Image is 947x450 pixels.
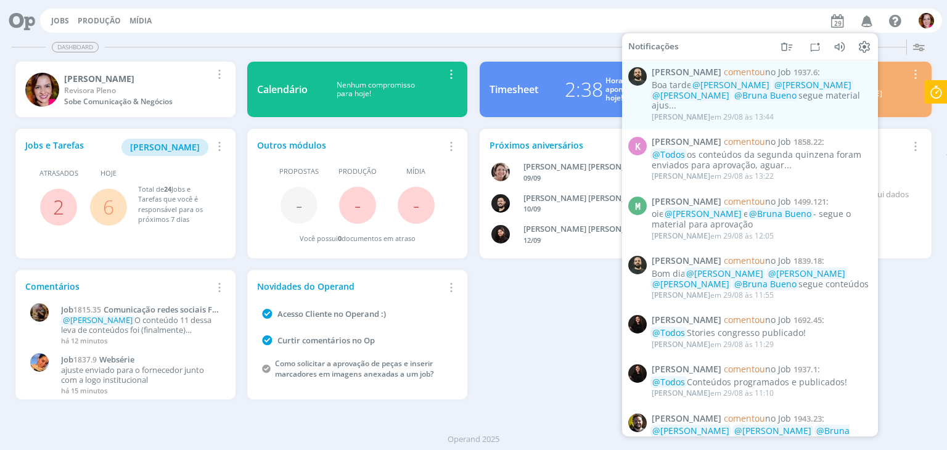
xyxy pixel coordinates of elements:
span: @[PERSON_NAME] [665,208,742,219]
p: O conteúdo 11 dessa leva de conteúdos foi (finalmente) aprovado pelo cliente. O conteúdo está [61,316,219,335]
img: C [628,413,647,432]
span: [PERSON_NAME] [652,315,721,325]
span: @Bruna Bueno [749,208,811,219]
span: [PERSON_NAME] [652,388,710,398]
a: [PERSON_NAME] [121,141,208,152]
div: Bom dia segue conteúdos [652,269,871,290]
img: B [919,13,934,28]
span: : [652,137,871,147]
div: Bruna Bueno [64,72,211,85]
span: [PERSON_NAME] [652,171,710,181]
span: comentou [724,255,765,266]
div: Boa tarde segue material ajus... [652,80,871,111]
span: @Todos [652,149,685,160]
div: oie e - segue o material para aprovação [652,209,871,230]
img: S [628,364,647,383]
span: 1839.18 [793,255,822,266]
a: Produção [78,15,121,26]
span: Notificações [628,41,679,52]
span: [PERSON_NAME] [652,290,710,300]
span: comentou [724,314,765,325]
span: Comunicação redes sociais FR redutor [61,304,217,325]
a: Job1815.35Comunicação redes sociais FR redutor [61,305,219,315]
span: - [296,192,302,218]
span: Hoje [100,168,117,179]
div: em 29/08 às 11:10 [652,389,774,398]
div: Bruno Corralo Granata [523,192,675,205]
span: @[PERSON_NAME] [734,425,811,436]
span: @[PERSON_NAME] [686,268,763,279]
span: @[PERSON_NAME] [774,79,851,91]
span: 1499.121 [793,195,826,207]
span: @Todos [652,327,685,338]
span: comentou [724,195,765,207]
span: comentou [724,66,765,78]
span: 24 [164,184,171,194]
span: @[PERSON_NAME] [652,277,729,289]
div: Novidades do Operand [257,280,443,293]
span: 1937.1 [793,364,818,375]
span: há 12 minutos [61,336,107,345]
span: comentou [724,136,765,147]
a: Job1837.9Websérie [61,355,219,365]
div: Aline Beatriz Jackisch [523,161,675,173]
span: : [652,67,871,78]
span: 1837.9 [73,354,97,365]
span: Websérie [99,354,134,365]
span: Dashboard [52,42,99,52]
span: : [652,256,871,266]
div: Total de Jobs e Tarefas que você é responsável para os próximos 7 dias [138,184,214,225]
div: Nenhum compromisso para hoje! [308,81,443,99]
a: B[PERSON_NAME]Revisora PlenoSobe Comunicação & Negócios [15,62,236,117]
span: 09/09 [523,173,541,182]
img: A [30,303,49,322]
span: no Job [724,412,791,423]
span: : [652,413,871,423]
div: em 29/08 às 12:05 [652,232,774,240]
a: 2 [53,194,64,220]
img: L [30,353,49,372]
img: P [628,67,647,86]
span: @[PERSON_NAME] [692,79,769,91]
a: Curtir comentários no Op [277,335,375,346]
span: [PERSON_NAME] [652,137,721,147]
img: B [25,73,59,107]
span: [PERSON_NAME] [652,231,710,241]
div: Próximos aniversários [490,139,676,152]
span: - [413,192,419,218]
div: em 29/08 às 13:22 [652,172,774,181]
button: B [918,10,935,31]
span: - [355,192,361,218]
div: em 29/08 às 11:55 [652,291,774,300]
div: Conteúdos programados e publicados! [652,377,871,388]
div: em 29/08 às 13:44 [652,113,774,121]
img: L [491,225,510,243]
div: Jobs e Tarefas [25,139,211,156]
div: arte final dos balcões [652,426,871,447]
span: 1815.35 [73,305,101,315]
span: comentou [724,363,765,375]
span: há 15 minutos [61,386,107,395]
a: Jobs [51,15,69,26]
div: os conteúdos da segunda quinzena foram enviados para aprovação, aguar... [652,150,871,171]
span: no Job [724,66,791,78]
span: no Job [724,136,791,147]
span: [PERSON_NAME] [652,196,721,207]
span: 1943.23 [793,412,822,423]
span: [PERSON_NAME] [652,413,721,423]
span: @[PERSON_NAME] [652,425,729,436]
button: Jobs [47,16,73,26]
div: Comentários [25,280,211,293]
img: B [491,194,510,213]
a: 6 [103,194,114,220]
img: A [491,163,510,181]
span: : [652,364,871,375]
span: [PERSON_NAME] [652,339,710,350]
span: @Bruna Bueno [652,425,850,447]
span: no Job [724,314,791,325]
p: ajuste enviado para o fornecedor junto com a logo institucional [61,366,219,385]
span: no Job [724,255,791,266]
span: [PERSON_NAME] [652,112,710,122]
span: 10/09 [523,204,541,213]
div: Timesheet [490,82,538,97]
